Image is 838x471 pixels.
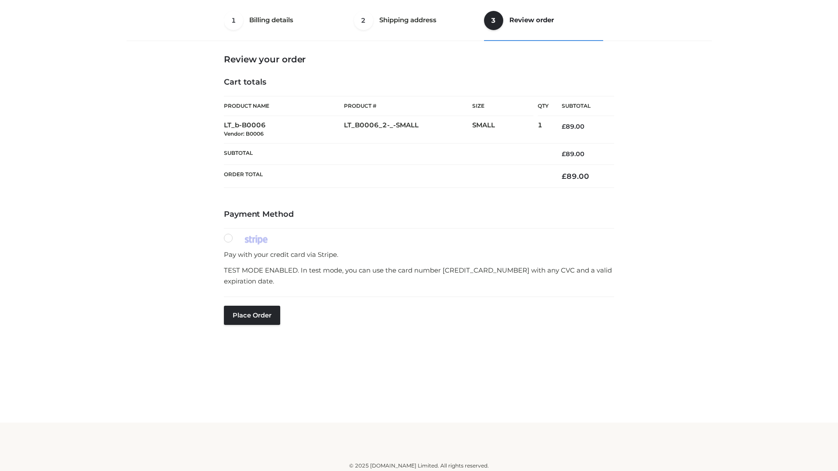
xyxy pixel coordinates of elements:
[130,461,708,470] div: © 2025 [DOMAIN_NAME] Limited. All rights reserved.
[538,116,549,143] td: 1
[224,54,614,65] h3: Review your order
[562,123,566,130] span: £
[472,116,538,143] td: SMALL
[562,172,567,181] span: £
[224,116,344,143] td: LT_b-B0006
[562,150,584,158] bdi: 89.00
[224,130,264,137] small: Vendor: B0006
[224,78,614,87] h4: Cart totals
[224,96,344,116] th: Product Name
[224,306,280,325] button: Place order
[562,150,566,158] span: £
[344,96,472,116] th: Product #
[562,172,589,181] bdi: 89.00
[224,210,614,219] h4: Payment Method
[538,96,549,116] th: Qty
[224,249,614,260] p: Pay with your credit card via Stripe.
[224,165,549,188] th: Order Total
[472,96,533,116] th: Size
[344,116,472,143] td: LT_B0006_2-_-SMALL
[224,143,549,164] th: Subtotal
[562,123,584,130] bdi: 89.00
[224,265,614,287] p: TEST MODE ENABLED. In test mode, you can use the card number [CREDIT_CARD_NUMBER] with any CVC an...
[549,96,614,116] th: Subtotal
